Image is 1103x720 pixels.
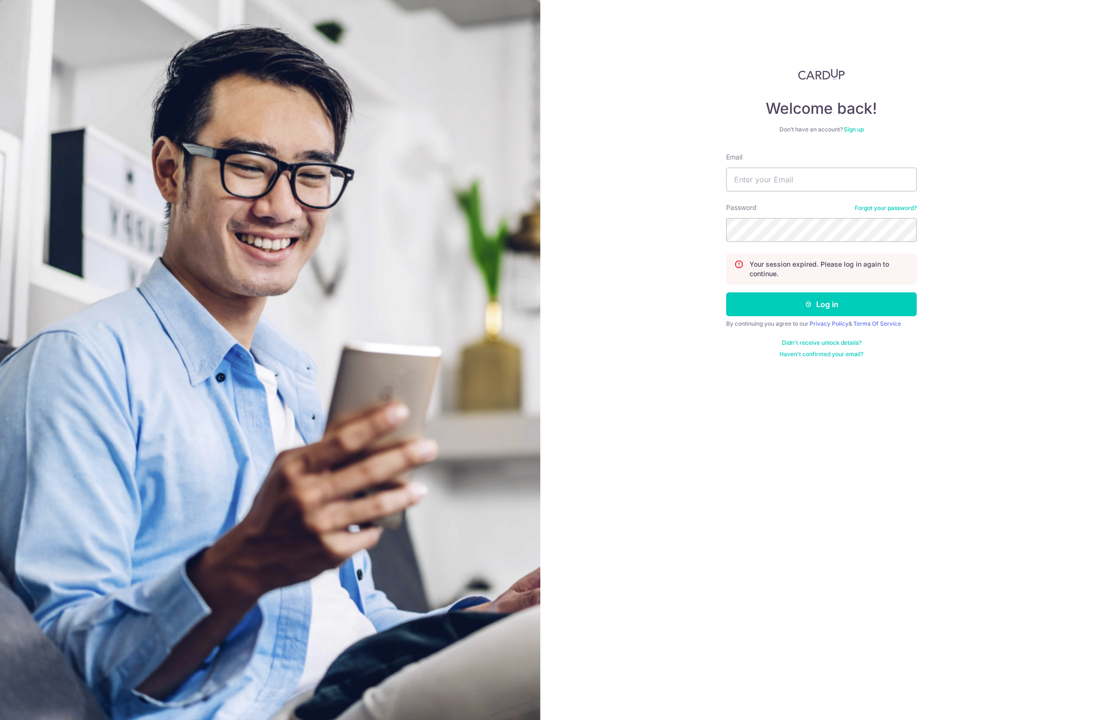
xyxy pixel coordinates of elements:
[726,99,917,118] h4: Welcome back!
[726,126,917,133] div: Don’t have an account?
[726,203,757,212] label: Password
[798,69,845,80] img: CardUp Logo
[782,339,861,347] a: Didn't receive unlock details?
[726,152,742,162] label: Email
[726,320,917,328] div: By continuing you agree to our &
[844,126,864,133] a: Sign up
[810,320,849,327] a: Privacy Policy
[779,350,863,358] a: Haven't confirmed your email?
[726,292,917,316] button: Log in
[853,320,901,327] a: Terms Of Service
[749,260,909,279] p: Your session expired. Please log in again to continue.
[726,168,917,191] input: Enter your Email
[855,204,917,212] a: Forgot your password?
